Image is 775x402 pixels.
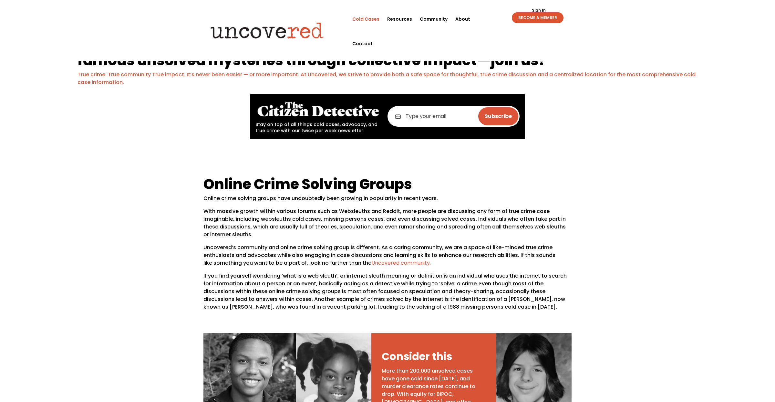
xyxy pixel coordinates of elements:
input: Subscribe [478,107,518,125]
div: Stay on top of all things cold cases, advocacy, and true crime with our twice per week newsletter [255,99,381,134]
h3: Consider this [382,349,484,367]
a: Community [420,7,448,31]
a: About [455,7,470,31]
p: If you find yourself wondering ‘what is a web sleuth’, or internet sleuth meaning or definition i... [203,272,572,316]
input: Type your email [387,106,520,127]
a: True crime. True community True impact. It’s never been easier — or more important. At Uncovered,... [77,71,696,86]
img: Uncovered logo [205,18,329,43]
p: With massive growth within various forums such as Websleuths and Reddit, more people are discussi... [203,207,572,244]
a: Resources [387,7,412,31]
a: Uncovered community. [371,259,431,267]
img: The Citizen Detective [255,99,381,120]
p: Uncovered’s community and online crime solving group is different. As a caring community, we are ... [203,244,572,272]
a: Cold Cases [352,7,379,31]
span: Online Crime Solving Groups [203,174,412,194]
a: Sign In [528,8,549,12]
span: Online crime solving groups have undoubtedly been growing in popularity in recent years. [203,195,438,202]
a: Contact [352,31,373,56]
a: BECOME A MEMBER [512,12,563,23]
